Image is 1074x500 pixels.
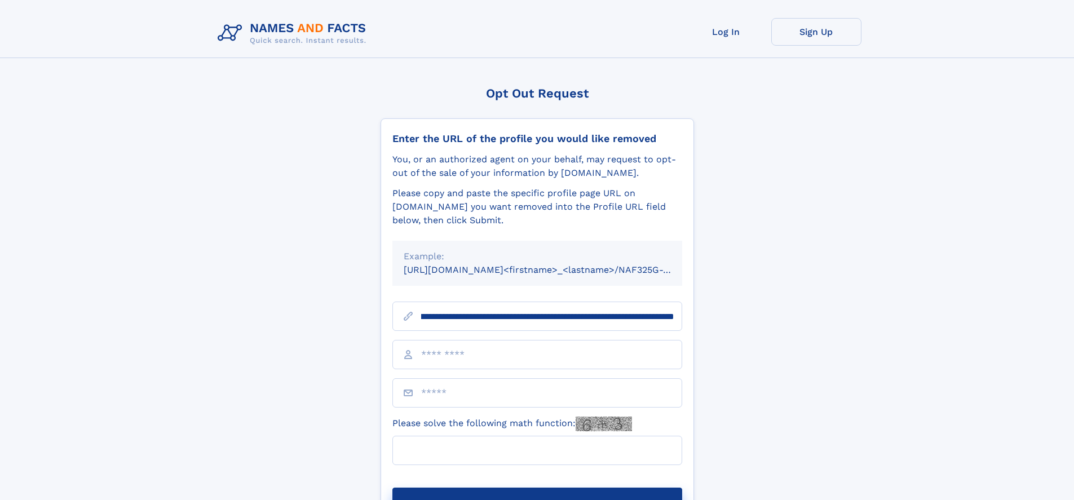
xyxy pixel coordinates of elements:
[392,153,682,180] div: You, or an authorized agent on your behalf, may request to opt-out of the sale of your informatio...
[404,250,671,263] div: Example:
[681,18,771,46] a: Log In
[404,264,704,275] small: [URL][DOMAIN_NAME]<firstname>_<lastname>/NAF325G-xxxxxxxx
[392,132,682,145] div: Enter the URL of the profile you would like removed
[213,18,375,48] img: Logo Names and Facts
[771,18,861,46] a: Sign Up
[392,187,682,227] div: Please copy and paste the specific profile page URL on [DOMAIN_NAME] you want removed into the Pr...
[381,86,694,100] div: Opt Out Request
[392,417,632,431] label: Please solve the following math function:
